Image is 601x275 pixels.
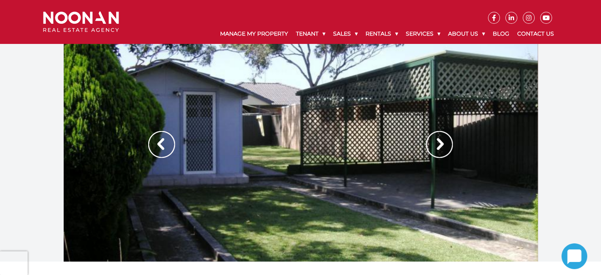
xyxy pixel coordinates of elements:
img: Arrow slider [148,131,175,158]
a: Contact Us [513,24,558,44]
img: Noonan Real Estate Agency [43,11,119,32]
a: Manage My Property [216,24,292,44]
a: Tenant [292,24,329,44]
a: Services [402,24,444,44]
a: Sales [329,24,362,44]
a: About Us [444,24,489,44]
a: Rentals [362,24,402,44]
img: Arrow slider [426,131,453,158]
a: Blog [489,24,513,44]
